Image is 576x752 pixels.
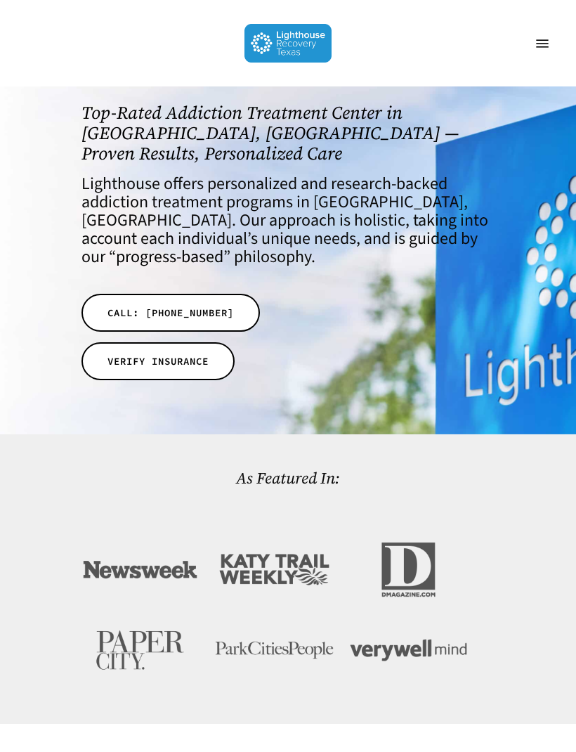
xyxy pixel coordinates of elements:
h4: Lighthouse offers personalized and research-backed addiction treatment programs in [GEOGRAPHIC_DA... [81,175,495,266]
a: As Featured In: [236,467,340,489]
a: progress-based [116,245,223,269]
a: Navigation Menu [528,37,556,51]
h1: Top-Rated Addiction Treatment Center in [GEOGRAPHIC_DATA], [GEOGRAPHIC_DATA] — Proven Results, Pe... [81,103,495,163]
a: VERIFY INSURANCE [81,342,235,380]
span: CALL: [PHONE_NUMBER] [107,306,234,320]
a: CALL: [PHONE_NUMBER] [81,294,260,332]
img: Lighthouse Recovery Texas [244,24,332,63]
span: VERIFY INSURANCE [107,354,209,368]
